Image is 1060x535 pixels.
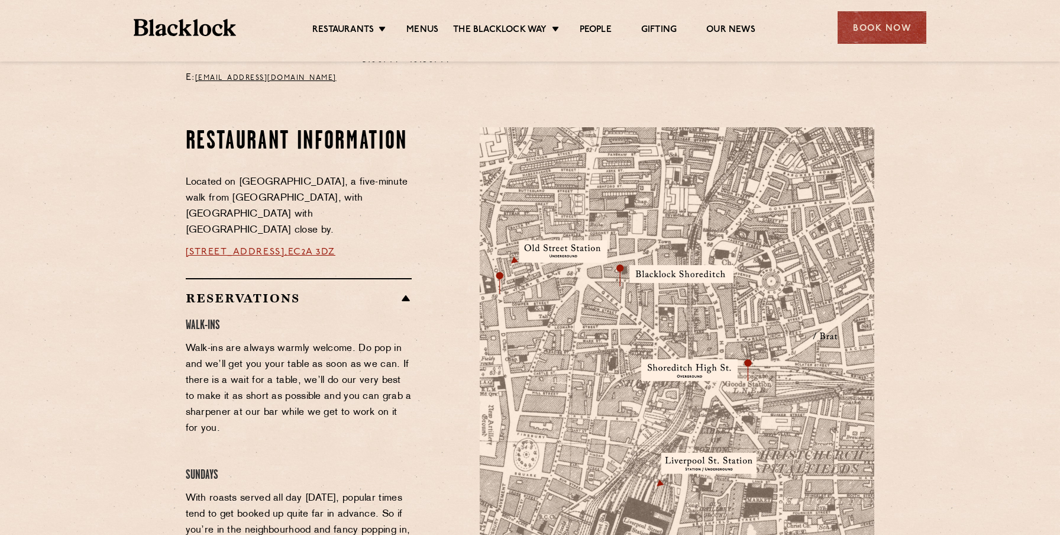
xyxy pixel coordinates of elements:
[134,19,236,36] img: BL_Textured_Logo-footer-cropped.svg
[186,175,412,239] p: Located on [GEOGRAPHIC_DATA], a five-minute walk from [GEOGRAPHIC_DATA], with [GEOGRAPHIC_DATA] w...
[186,318,412,334] h4: Walk-Ins
[186,70,345,86] p: E:
[186,127,412,157] h2: Restaurant Information
[838,11,926,44] div: Book Now
[453,24,547,37] a: The Blacklock Way
[580,24,612,37] a: People
[288,247,335,257] a: EC2A 3DZ
[706,24,755,37] a: Our News
[186,247,288,257] a: [STREET_ADDRESS],
[641,24,677,37] a: Gifting
[406,24,438,37] a: Menus
[195,75,337,82] a: [EMAIL_ADDRESS][DOMAIN_NAME]
[186,341,412,437] p: Walk-ins are always warmly welcome. Do pop in and we’ll get you your table as soon as we can. If ...
[312,24,374,37] a: Restaurants
[186,468,412,484] h4: Sundays
[186,291,412,305] h2: Reservations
